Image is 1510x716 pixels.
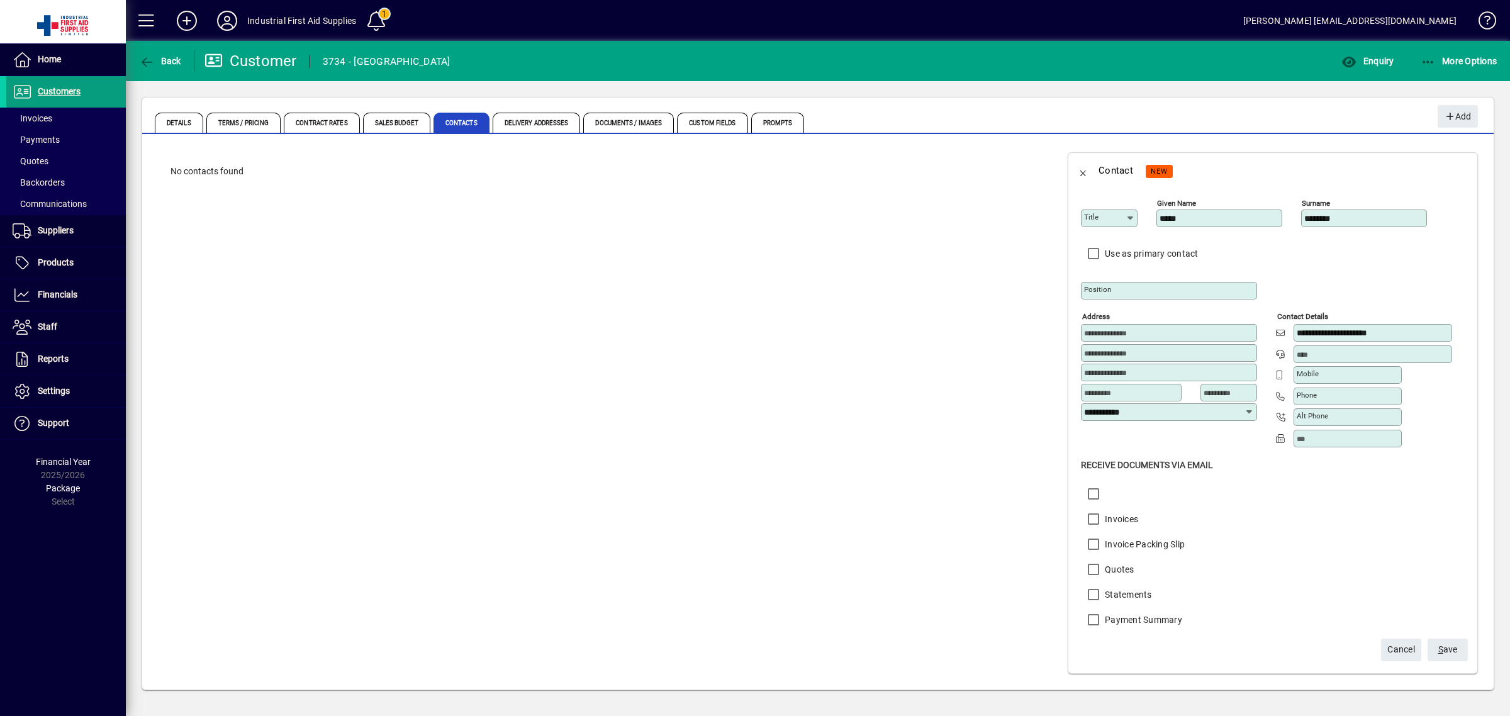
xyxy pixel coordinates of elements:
[206,113,281,133] span: Terms / Pricing
[13,113,52,123] span: Invoices
[1341,56,1394,66] span: Enquiry
[1338,50,1397,72] button: Enquiry
[1081,460,1213,470] span: Receive Documents Via Email
[204,51,297,71] div: Customer
[1421,56,1497,66] span: More Options
[1102,613,1182,626] label: Payment Summary
[1297,369,1319,378] mat-label: Mobile
[1084,213,1099,221] mat-label: Title
[13,135,60,145] span: Payments
[1099,160,1133,181] div: Contact
[583,113,674,133] span: Documents / Images
[6,376,126,407] a: Settings
[38,289,77,299] span: Financials
[1157,199,1196,208] mat-label: Given name
[38,225,74,235] span: Suppliers
[1102,247,1199,260] label: Use as primary contact
[433,113,489,133] span: Contacts
[38,418,69,428] span: Support
[6,247,126,279] a: Products
[6,44,126,76] a: Home
[46,483,80,493] span: Package
[158,152,1046,191] div: No contacts found
[13,199,87,209] span: Communications
[1084,285,1111,294] mat-label: Position
[284,113,359,133] span: Contract Rates
[1438,105,1478,128] button: Add
[247,11,356,31] div: Industrial First Aid Supplies
[493,113,581,133] span: Delivery Addresses
[6,193,126,215] a: Communications
[1469,3,1494,43] a: Knowledge Base
[13,156,48,166] span: Quotes
[363,113,430,133] span: Sales Budget
[6,311,126,343] a: Staff
[6,150,126,172] a: Quotes
[6,408,126,439] a: Support
[1102,513,1138,525] label: Invoices
[38,354,69,364] span: Reports
[751,113,805,133] span: Prompts
[126,50,195,72] app-page-header-button: Back
[1297,411,1328,420] mat-label: Alt Phone
[1102,538,1185,551] label: Invoice Packing Slip
[38,54,61,64] span: Home
[1428,639,1468,661] button: Save
[1297,391,1317,400] mat-label: Phone
[136,50,184,72] button: Back
[1302,199,1330,208] mat-label: Surname
[1438,639,1458,660] span: ave
[1444,106,1471,127] span: Add
[38,386,70,396] span: Settings
[6,129,126,150] a: Payments
[6,279,126,311] a: Financials
[6,172,126,193] a: Backorders
[1387,639,1415,660] span: Cancel
[6,215,126,247] a: Suppliers
[1102,588,1152,601] label: Statements
[155,113,203,133] span: Details
[6,344,126,375] a: Reports
[323,52,450,72] div: 3734 - [GEOGRAPHIC_DATA]
[1418,50,1501,72] button: More Options
[6,108,126,129] a: Invoices
[36,457,91,467] span: Financial Year
[1068,155,1099,186] button: Back
[1102,563,1134,576] label: Quotes
[38,322,57,332] span: Staff
[1381,639,1421,661] button: Cancel
[1438,644,1443,654] span: S
[1151,167,1168,176] span: NEW
[38,86,81,96] span: Customers
[167,9,207,32] button: Add
[1243,11,1457,31] div: [PERSON_NAME] [EMAIL_ADDRESS][DOMAIN_NAME]
[38,257,74,267] span: Products
[207,9,247,32] button: Profile
[13,177,65,187] span: Backorders
[677,113,747,133] span: Custom Fields
[139,56,181,66] span: Back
